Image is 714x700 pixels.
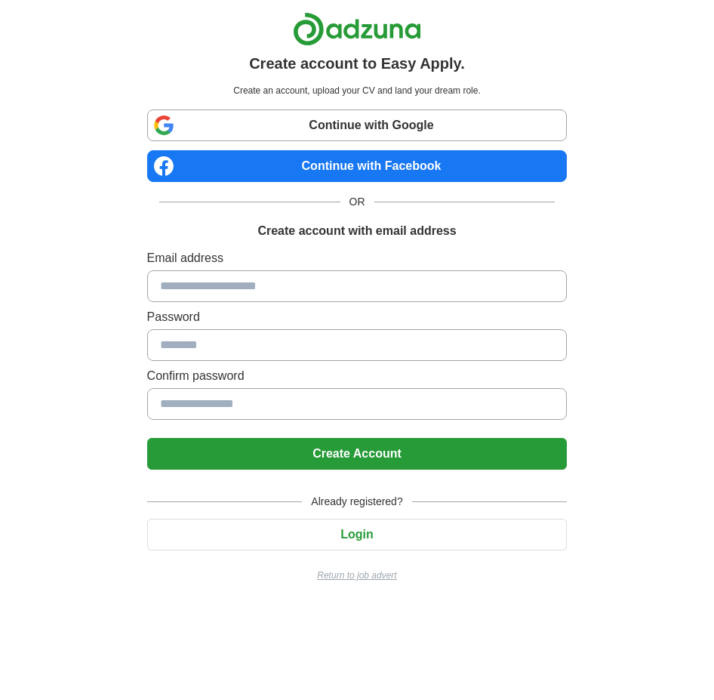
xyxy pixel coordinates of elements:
[147,367,568,385] label: Confirm password
[147,519,568,550] button: Login
[147,438,568,470] button: Create Account
[147,109,568,141] a: Continue with Google
[147,249,568,267] label: Email address
[249,52,465,75] h1: Create account to Easy Apply.
[147,308,568,326] label: Password
[150,84,565,97] p: Create an account, upload your CV and land your dream role.
[340,194,374,210] span: OR
[147,528,568,541] a: Login
[293,12,421,46] img: Adzuna logo
[147,150,568,182] a: Continue with Facebook
[257,222,456,240] h1: Create account with email address
[147,569,568,582] a: Return to job advert
[302,494,411,510] span: Already registered?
